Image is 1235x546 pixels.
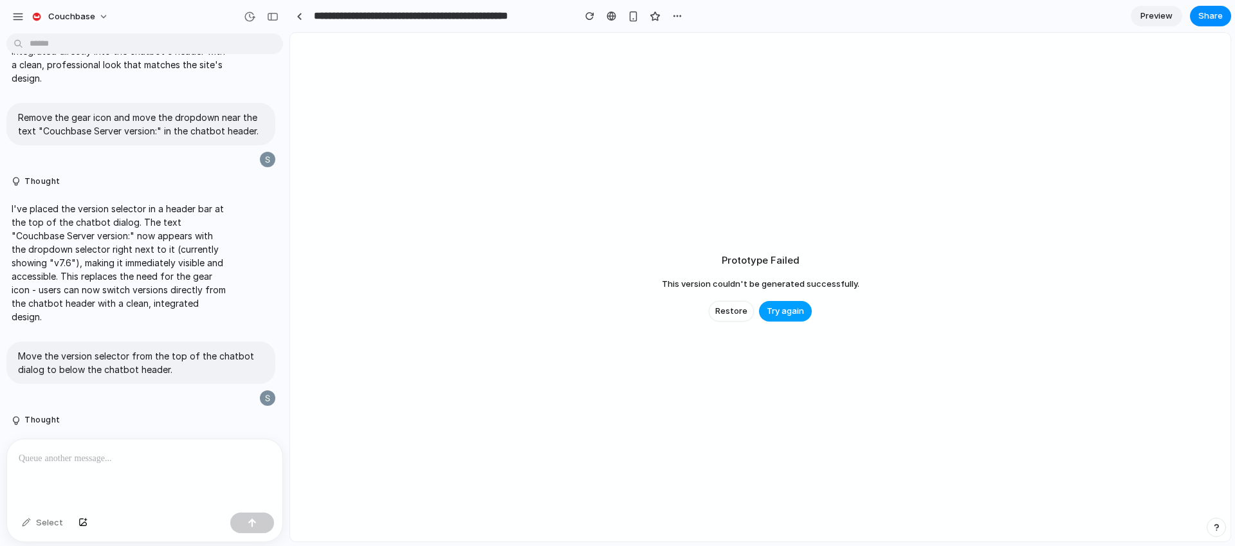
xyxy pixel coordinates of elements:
span: This version couldn't be generated successfully. [662,278,859,291]
button: Share [1190,6,1231,26]
span: Couchbase [48,10,95,23]
button: Try again [759,301,812,322]
h2: Prototype Failed [722,253,800,268]
button: Couchbase [25,6,115,27]
span: Share [1198,10,1223,23]
span: Try again [767,305,804,318]
span: Restore [715,305,747,318]
p: I've placed the version selector in a header bar at the top of the chatbot dialog. The text "Couc... [12,202,226,323]
p: Move the version selector from the top of the chatbot dialog to below the chatbot header. [18,349,264,376]
p: Remove the gear icon and move the dropdown near the text "Couchbase Server version:" in the chatb... [18,111,264,138]
a: Preview [1131,6,1182,26]
span: Preview [1140,10,1173,23]
button: Restore [709,301,754,322]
